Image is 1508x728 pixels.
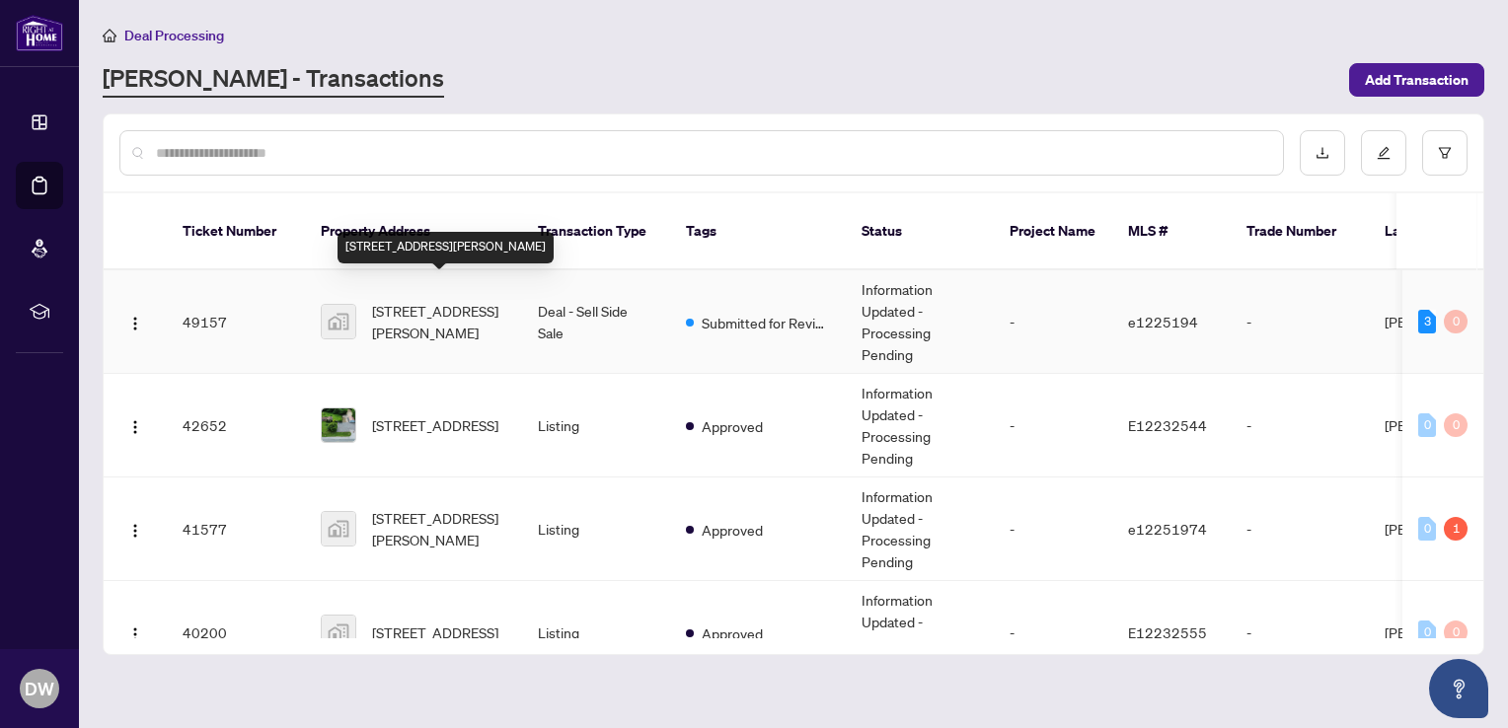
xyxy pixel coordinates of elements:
div: 0 [1444,413,1468,437]
span: E12232544 [1128,416,1207,434]
span: DW [25,675,54,702]
button: filter [1422,130,1468,176]
div: [STREET_ADDRESS][PERSON_NAME] [338,232,554,263]
td: 41577 [167,477,305,581]
td: - [1231,270,1369,374]
button: Logo [119,617,151,648]
th: Trade Number [1231,193,1369,270]
img: Logo [127,523,143,539]
td: Information Updated - Processing Pending [846,477,994,581]
div: 1 [1444,517,1468,541]
td: 40200 [167,581,305,685]
td: - [1231,374,1369,477]
td: Listing [522,477,670,581]
button: Add Transaction [1349,63,1484,97]
td: 42652 [167,374,305,477]
td: - [994,581,1112,685]
img: Logo [127,626,143,642]
span: download [1316,146,1329,160]
th: Property Address [305,193,522,270]
td: 49157 [167,270,305,374]
button: Logo [119,409,151,441]
td: - [994,374,1112,477]
a: [PERSON_NAME] - Transactions [103,62,444,98]
button: Logo [119,513,151,545]
img: Logo [127,419,143,435]
img: thumbnail-img [322,408,355,442]
span: Add Transaction [1365,64,1469,96]
span: Approved [702,622,763,644]
img: Logo [127,316,143,331]
span: Approved [702,415,763,437]
span: filter [1438,146,1452,160]
td: - [1231,477,1369,581]
button: download [1300,130,1345,176]
button: Open asap [1429,659,1488,718]
span: [STREET_ADDRESS][PERSON_NAME] [372,507,506,550]
span: Deal Processing [124,27,224,44]
td: Information Updated - Processing Pending [846,270,994,374]
td: Deal - Sell Side Sale [522,270,670,374]
th: MLS # [1112,193,1231,270]
img: thumbnail-img [322,512,355,546]
div: 0 [1418,620,1436,644]
td: Listing [522,581,670,685]
span: edit [1377,146,1391,160]
div: 0 [1444,620,1468,644]
td: - [994,270,1112,374]
span: E12232555 [1128,623,1207,641]
img: logo [16,15,63,51]
div: 0 [1444,310,1468,333]
td: Information Updated - Processing Pending [846,581,994,685]
div: 0 [1418,517,1436,541]
td: Listing [522,374,670,477]
span: [STREET_ADDRESS][PERSON_NAME] [372,300,506,343]
div: 0 [1418,413,1436,437]
th: Project Name [994,193,1112,270]
img: thumbnail-img [322,305,355,338]
div: 3 [1418,310,1436,333]
span: Submitted for Review [702,312,830,333]
span: Approved [702,519,763,541]
span: [STREET_ADDRESS] [372,621,498,643]
th: Ticket Number [167,193,305,270]
span: e1225194 [1128,313,1198,330]
button: Logo [119,306,151,337]
button: edit [1361,130,1406,176]
td: Information Updated - Processing Pending [846,374,994,477]
span: home [103,29,116,42]
img: thumbnail-img [322,616,355,649]
td: - [1231,581,1369,685]
th: Tags [670,193,846,270]
span: [STREET_ADDRESS] [372,414,498,436]
th: Status [846,193,994,270]
td: - [994,477,1112,581]
span: e12251974 [1128,520,1207,538]
th: Transaction Type [522,193,670,270]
